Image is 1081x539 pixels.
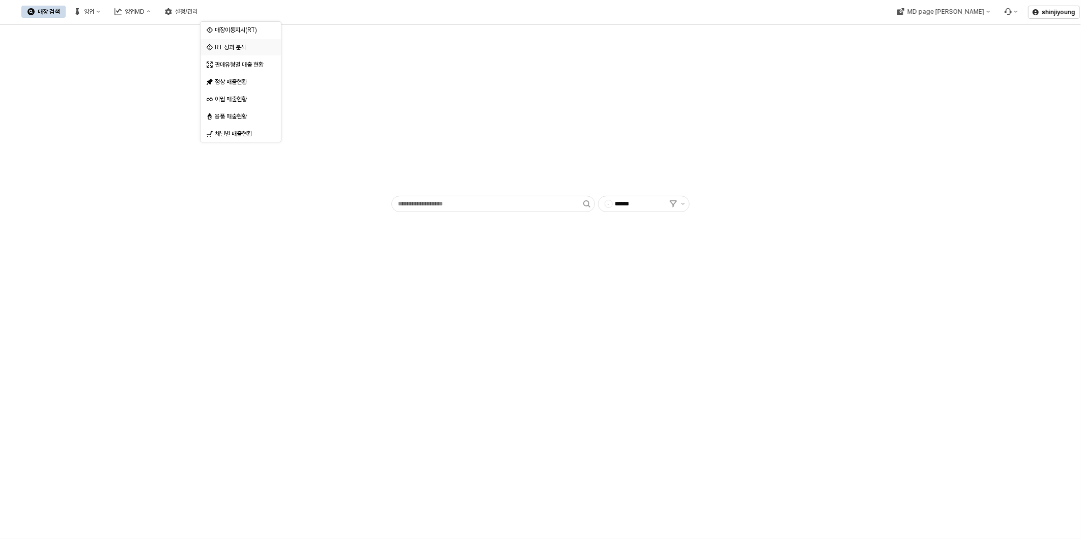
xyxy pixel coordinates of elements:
[1028,6,1080,19] button: shinjiyoung
[215,43,269,51] div: RT 성과 분석
[215,61,269,69] div: 판매유형별 매출 현황
[891,6,997,18] div: MD page 이동
[215,130,269,138] div: 채널별 매출현황
[38,8,60,15] div: 매장 검색
[891,6,997,18] button: MD page [PERSON_NAME]
[215,95,269,103] div: 이월 매출현황
[999,6,1024,18] div: Menu item 6
[108,6,157,18] button: 영업MD
[175,8,197,15] div: 설정/관리
[907,8,984,15] div: MD page [PERSON_NAME]
[215,78,269,86] div: 정상 매출현황
[677,196,689,212] button: 제안 사항 표시
[68,6,106,18] button: 영업
[84,8,94,15] div: 영업
[1042,8,1075,16] p: shinjiyoung
[201,21,281,142] div: Select an option
[215,26,269,34] div: 매장이동지시(RT)
[215,112,269,121] div: 용품 매출현황
[21,6,66,18] button: 매장 검색
[125,8,145,15] div: 영업MD
[159,6,204,18] button: 설정/관리
[605,200,612,207] span: -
